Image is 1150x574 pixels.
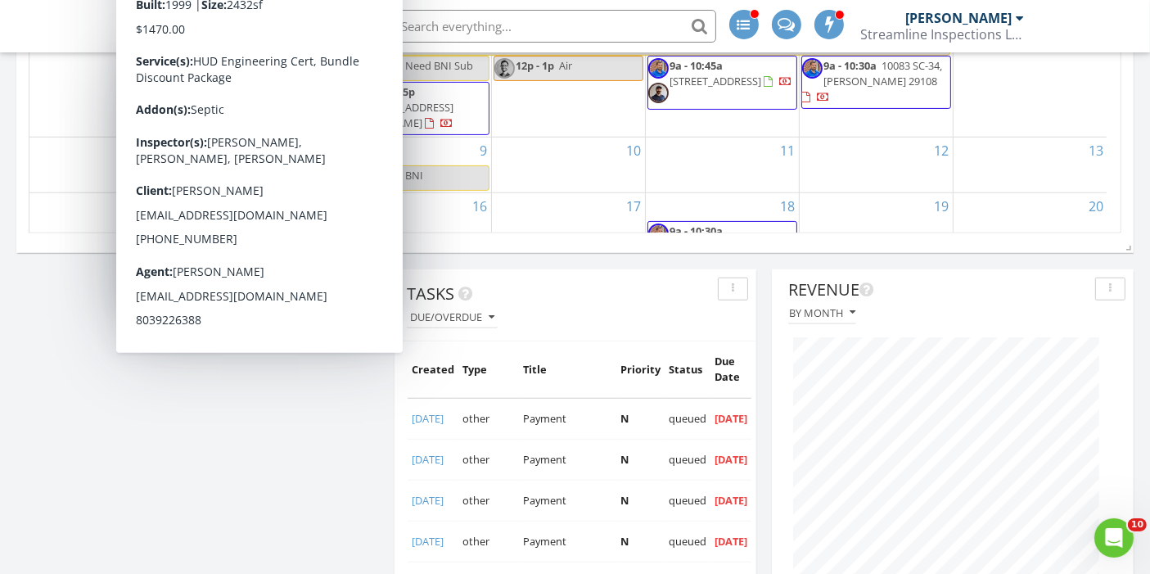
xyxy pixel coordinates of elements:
span: [STREET_ADDRESS][PERSON_NAME] [340,100,454,130]
span: 12p - 1p [516,58,555,73]
span: 9a - 10:30a [824,58,877,73]
span: 7a - 10a [363,168,401,183]
a: Go to September 12, 2025 [931,138,953,164]
img: photo_face.jpg [340,84,361,105]
td: Go to September 11, 2025 [645,137,799,192]
td: Go to September 18, 2025 [645,192,799,291]
td: Go to September 7, 2025 [29,137,183,192]
td: Go to September 17, 2025 [491,192,645,291]
a: Go to September 11, 2025 [778,138,799,164]
img: paul_pic.jpg [340,58,361,79]
div: Due/Overdue [410,312,494,323]
a: Go to September 16, 2025 [470,193,491,219]
img: The Best Home Inspection Software - Spectora [115,8,151,44]
div: By month [789,307,855,319]
img: head_shot_new.jpg [494,58,515,79]
a: 9a - 10:45a [STREET_ADDRESS] [647,56,797,110]
td: [DATE] [710,522,751,563]
span: [STREET_ADDRESS] [670,74,762,88]
span: 9a - 10:30a [670,224,724,238]
td: Go to September 15, 2025 [183,192,337,291]
td: Go to September 13, 2025 [953,137,1107,192]
td: Go to September 19, 2025 [799,192,953,291]
a: 9a - 10:30a 10083 SC-34, [PERSON_NAME] 29108 [802,58,943,104]
a: [DATE] [412,534,444,549]
td: Go to September 14, 2025 [29,192,183,291]
span: 9a - 12:45p [363,84,416,99]
td: [DATE] [710,439,751,480]
td: [DATE] [710,398,751,439]
td: Go to September 9, 2025 [337,137,491,192]
img: head_shoot_crop.jpg [648,83,669,103]
img: photo_face.jpg [648,224,669,244]
a: Go to September 8, 2025 [323,138,337,164]
td: Status [665,341,710,398]
a: 9a - 10:30a [647,221,797,290]
a: [DATE] [412,493,444,508]
td: Go to September 16, 2025 [337,192,491,291]
a: Go to September 19, 2025 [931,193,953,219]
td: Go to September 6, 2025 [953,5,1107,137]
td: Go to September 5, 2025 [799,5,953,137]
a: Go to September 20, 2025 [1085,193,1107,219]
span: 10 [1128,518,1147,531]
td: Go to September 10, 2025 [491,137,645,192]
a: 9a - 12:45p [STREET_ADDRESS][PERSON_NAME] [340,82,489,135]
a: [DATE] [412,452,444,467]
input: Search everything... [389,10,716,43]
button: Due/Overdue [407,307,498,329]
td: Go to September 20, 2025 [953,192,1107,291]
b: N [620,411,629,426]
a: Go to September 14, 2025 [162,193,183,219]
span: 9a - 10:45a [670,58,724,73]
td: Go to September 8, 2025 [183,137,337,192]
td: Go to September 3, 2025 [491,5,645,137]
a: Go to September 9, 2025 [477,138,491,164]
a: Go to September 17, 2025 [624,193,645,219]
iframe: Intercom live chat [1094,518,1134,558]
b: N [620,452,629,467]
a: Go to September 15, 2025 [316,193,337,219]
a: Go to September 7, 2025 [169,138,183,164]
td: queued [665,439,710,480]
a: 9a - 12:45p [STREET_ADDRESS][PERSON_NAME] [340,84,454,130]
td: Go to September 4, 2025 [645,5,799,137]
td: queued [665,522,710,563]
td: Go to August 31, 2025 [29,5,183,137]
button: By month [788,302,856,324]
span: Air [560,58,573,73]
td: Created [408,341,458,398]
span: BNI [406,168,424,183]
a: SPECTORA [115,22,297,56]
td: Title [519,341,616,398]
a: [DATE] [412,411,444,426]
img: paul_pic.jpg [340,168,361,188]
td: [DATE] [710,480,751,521]
a: Go to September 13, 2025 [1085,138,1107,164]
span: 10083 SC-34, [PERSON_NAME] 29108 [824,58,943,88]
span: 7a - 10a [363,58,401,73]
a: 9a - 10:45a [STREET_ADDRESS] [670,58,793,88]
td: queued [665,398,710,439]
td: other [458,522,519,563]
a: Go to September 18, 2025 [778,193,799,219]
div: Revenue [788,278,1089,302]
span: Payment [523,534,566,549]
a: 9a - 10:30a 10083 SC-34, [PERSON_NAME] 29108 [801,56,951,109]
td: Payment [519,439,616,480]
img: photo_face.jpg [648,58,669,79]
img: photo_face.jpg [802,58,823,79]
span: Payment [523,411,566,426]
td: other [458,398,519,439]
td: other [458,480,519,521]
div: Streamline Inspections LLC [861,26,1025,43]
b: N [620,493,629,508]
td: Go to September 12, 2025 [799,137,953,192]
td: Go to September 2, 2025 [337,5,491,137]
td: other [458,439,519,480]
span: Need BNI Sub [406,58,474,73]
div: [PERSON_NAME] [906,10,1012,26]
span: Tasks [407,282,454,305]
td: Due Date [710,341,751,398]
a: 9a - 10:30a [648,224,762,286]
